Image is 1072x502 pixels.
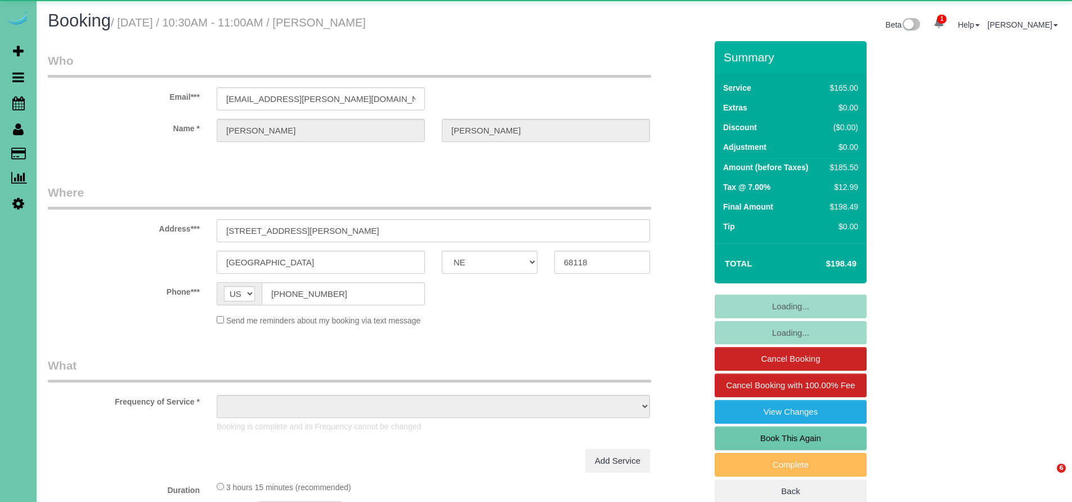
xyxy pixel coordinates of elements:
[48,184,651,210] legend: Where
[1034,464,1061,491] iframe: Intercom live chat
[958,20,980,29] a: Help
[723,201,773,212] label: Final Amount
[723,82,751,94] label: Service
[48,357,651,383] legend: What
[723,221,735,232] label: Tip
[585,449,650,473] a: Add Service
[723,181,770,193] label: Tax @ 7.00%
[826,201,858,212] div: $198.49
[826,141,858,153] div: $0.00
[48,11,111,30] span: Booking
[725,259,752,268] strong: Total
[723,162,808,173] label: Amount (before Taxes)
[826,122,858,133] div: ($0.00)
[226,483,351,492] span: 3 hours 15 minutes (recommended)
[1057,464,1066,473] span: 6
[928,11,950,36] a: 1
[715,347,867,371] a: Cancel Booking
[715,400,867,424] a: View Changes
[39,392,208,407] label: Frequency of Service *
[937,15,947,24] span: 1
[715,374,867,397] a: Cancel Booking with 100.00% Fee
[723,122,757,133] label: Discount
[792,259,856,269] h4: $198.49
[39,119,208,134] label: Name *
[723,141,766,153] label: Adjustment
[724,51,861,64] h3: Summary
[886,20,921,29] a: Beta
[7,11,29,27] img: Automaid Logo
[723,102,747,113] label: Extras
[39,481,208,496] label: Duration
[111,16,366,29] small: / [DATE] / 10:30AM - 11:00AM / [PERSON_NAME]
[826,82,858,94] div: $165.00
[901,18,920,33] img: New interface
[217,421,650,432] p: Booking is complete and its Frequency cannot be changed
[48,52,651,78] legend: Who
[826,162,858,173] div: $185.50
[826,102,858,113] div: $0.00
[988,20,1058,29] a: [PERSON_NAME]
[226,316,421,325] span: Send me reminders about my booking via text message
[726,380,855,390] span: Cancel Booking with 100.00% Fee
[826,181,858,193] div: $12.99
[715,427,867,450] a: Book This Again
[826,221,858,232] div: $0.00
